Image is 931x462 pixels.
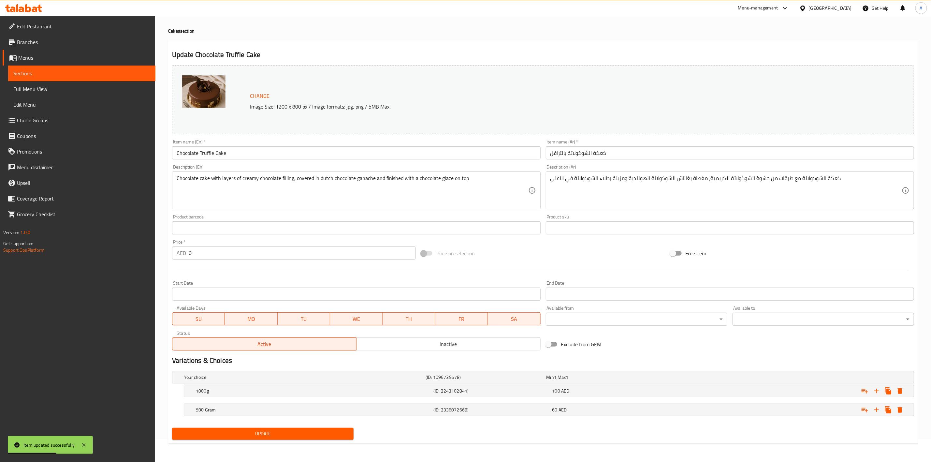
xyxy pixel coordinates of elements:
[189,246,416,260] input: Please enter price
[172,221,540,234] input: Please enter product barcode
[20,228,30,237] span: 1.0.0
[3,239,33,248] span: Get support on:
[3,206,155,222] a: Grocery Checklist
[894,404,906,416] button: Delete 500 Gram
[196,388,431,394] h5: 1000g
[488,312,540,325] button: SA
[558,373,566,381] span: Max
[23,441,75,449] div: Item updated successfully
[250,91,269,101] span: Change
[383,312,435,325] button: TH
[738,4,778,12] div: Menu-management
[882,404,894,416] button: Clone new choice
[859,385,871,397] button: Add choice group
[247,103,789,111] p: Image Size: 1200 x 800 px / Image formats: jpg, png / 5MB Max.
[3,128,155,144] a: Coupons
[172,146,540,159] input: Enter name En
[552,387,560,395] span: 100
[433,407,549,413] h5: (ID: 2336072668)
[3,50,155,66] a: Menus
[894,385,906,397] button: Delete 1000g
[871,385,882,397] button: Add new choice
[3,112,155,128] a: Choice Groups
[546,313,727,326] div: ​
[330,312,383,325] button: WE
[182,75,225,108] img: mmw_638912803739029470
[177,175,528,206] textarea: Chocolate cake with layers of creamy chocolate filling, covered in dutch chocolate ganache and fi...
[8,66,155,81] a: Sections
[17,163,150,171] span: Menu disclaimer
[175,339,354,349] span: Active
[8,81,155,97] a: Full Menu View
[3,175,155,191] a: Upsell
[733,313,914,326] div: ​
[184,385,914,397] div: Expand
[13,101,150,109] span: Edit Menu
[3,159,155,175] a: Menu disclaimer
[426,374,544,380] h5: (ID: 1096739578)
[809,5,852,12] div: [GEOGRAPHIC_DATA]
[436,249,475,257] span: Price on selection
[438,314,485,324] span: FR
[168,28,918,34] h4: Cakes section
[3,246,45,254] a: Support.OpsPlatform
[17,179,150,187] span: Upsell
[490,314,538,324] span: SA
[17,22,150,30] span: Edit Restaurant
[177,249,186,257] p: AED
[561,387,569,395] span: AED
[859,404,871,416] button: Add choice group
[559,406,567,414] span: AED
[566,373,569,381] span: 1
[3,228,19,237] span: Version:
[359,339,538,349] span: Inactive
[546,221,914,234] input: Please enter product sku
[172,337,356,350] button: Active
[172,371,914,383] div: Expand
[882,385,894,397] button: Clone new choice
[3,191,155,206] a: Coverage Report
[3,34,155,50] a: Branches
[3,19,155,34] a: Edit Restaurant
[546,373,554,381] span: Min
[280,314,327,324] span: TU
[550,175,902,206] textarea: كعكة الشوكولاتة مع طبقات من حشوة الشوكولاتة الكريمية، مغطاة بغاناش الشوكولاتة الهولندية ومزينة بط...
[13,85,150,93] span: Full Menu View
[184,404,914,416] div: Expand
[172,428,354,440] button: Update
[247,89,272,103] button: Change
[175,314,222,324] span: SU
[17,148,150,156] span: Promotions
[356,337,541,350] button: Inactive
[871,404,882,416] button: Add new choice
[177,430,348,438] span: Update
[546,374,664,380] div: ,
[561,340,602,348] span: Exclude from GEM
[686,249,706,257] span: Free item
[554,373,557,381] span: 1
[333,314,380,324] span: WE
[385,314,432,324] span: TH
[3,144,155,159] a: Promotions
[196,407,431,413] h5: 500 Gram
[172,356,914,365] h2: Variations & Choices
[172,50,914,60] h2: Update Chocolate Truffle Cake
[17,195,150,202] span: Coverage Report
[920,5,923,12] span: A
[278,312,330,325] button: TU
[433,388,549,394] h5: (ID: 2243102841)
[17,210,150,218] span: Grocery Checklist
[17,116,150,124] span: Choice Groups
[8,97,155,112] a: Edit Menu
[225,312,277,325] button: MO
[17,132,150,140] span: Coupons
[184,374,423,380] h5: Your choice
[546,146,914,159] input: Enter name Ar
[13,69,150,77] span: Sections
[17,38,150,46] span: Branches
[552,406,558,414] span: 60
[18,54,150,62] span: Menus
[227,314,275,324] span: MO
[172,312,225,325] button: SU
[435,312,488,325] button: FR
